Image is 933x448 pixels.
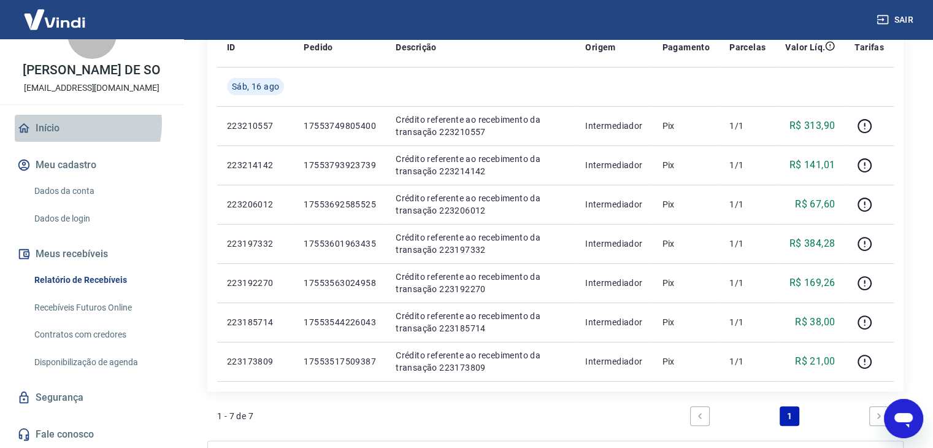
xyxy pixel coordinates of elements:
p: R$ 67,60 [795,197,835,212]
p: Pix [662,277,710,289]
p: 17553749805400 [304,120,376,132]
a: Previous page [690,406,710,426]
p: 1/1 [729,159,766,171]
p: Intermediador [585,159,642,171]
button: Sair [874,9,918,31]
p: 17553692585525 [304,198,376,210]
span: Sáb, 16 ago [232,80,279,93]
a: Disponibilização de agenda [29,350,169,375]
p: R$ 141,01 [789,158,835,172]
p: Crédito referente ao recebimento da transação 223197332 [396,231,566,256]
p: Pedido [304,41,332,53]
p: 1/1 [729,120,766,132]
p: Crédito referente ao recebimento da transação 223173809 [396,349,566,374]
p: Pix [662,120,710,132]
p: 223185714 [227,316,284,328]
p: 1/1 [729,198,766,210]
p: 1 - 7 de 7 [217,410,253,422]
p: R$ 313,90 [789,118,835,133]
p: Intermediador [585,238,642,250]
iframe: Botão para abrir a janela de mensagens [884,399,923,438]
p: 223192270 [227,277,284,289]
p: Origem [585,41,615,53]
p: Crédito referente ao recebimento da transação 223210557 [396,114,566,138]
p: 17553544226043 [304,316,376,328]
p: Intermediador [585,316,642,328]
p: Intermediador [585,355,642,368]
p: 17553601963435 [304,238,376,250]
p: R$ 384,28 [789,236,835,251]
p: Descrição [396,41,437,53]
a: Recebíveis Futuros Online [29,295,169,320]
p: 1/1 [729,355,766,368]
p: Parcelas [729,41,766,53]
p: Pix [662,238,710,250]
p: [EMAIL_ADDRESS][DOMAIN_NAME] [24,82,159,95]
a: Relatório de Recebíveis [29,268,169,293]
p: 223214142 [227,159,284,171]
p: Valor Líq. [785,41,825,53]
button: Meus recebíveis [15,241,169,268]
p: Pix [662,159,710,171]
p: R$ 38,00 [795,315,835,330]
p: Intermediador [585,120,642,132]
p: Crédito referente ao recebimento da transação 223192270 [396,271,566,295]
button: Meu cadastro [15,152,169,179]
p: 17553517509387 [304,355,376,368]
p: R$ 169,26 [789,276,835,290]
a: Contratos com credores [29,322,169,347]
ul: Pagination [685,401,894,431]
p: [PERSON_NAME] DE SO [23,64,160,77]
p: 223206012 [227,198,284,210]
a: Fale conosco [15,421,169,448]
p: Pagamento [662,41,710,53]
p: R$ 21,00 [795,354,835,369]
p: Tarifas [854,41,884,53]
p: 223173809 [227,355,284,368]
p: Intermediador [585,277,642,289]
p: Pix [662,355,710,368]
a: Dados da conta [29,179,169,204]
p: 223210557 [227,120,284,132]
img: Vindi [15,1,94,38]
p: Crédito referente ao recebimento da transação 223214142 [396,153,566,177]
p: ID [227,41,236,53]
a: Next page [869,406,889,426]
p: 17553563024958 [304,277,376,289]
p: 223197332 [227,238,284,250]
a: Início [15,115,169,142]
p: Crédito referente ao recebimento da transação 223206012 [396,192,566,217]
p: 17553793923739 [304,159,376,171]
a: Dados de login [29,206,169,231]
p: Intermediador [585,198,642,210]
p: 1/1 [729,238,766,250]
p: Pix [662,198,710,210]
p: Pix [662,316,710,328]
p: 1/1 [729,277,766,289]
a: Segurança [15,384,169,411]
a: Page 1 is your current page [780,406,799,426]
p: Crédito referente ao recebimento da transação 223185714 [396,310,566,334]
p: 1/1 [729,316,766,328]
